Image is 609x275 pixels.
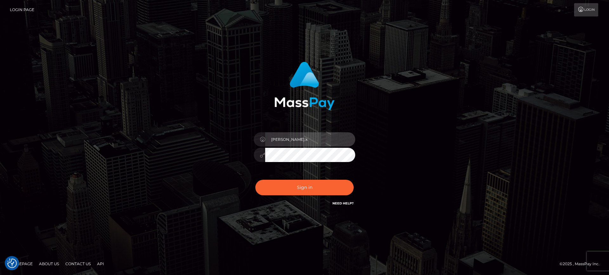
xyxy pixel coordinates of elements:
[95,259,107,269] a: API
[10,3,34,16] a: Login Page
[332,201,354,205] a: Need Help?
[7,259,17,268] img: Revisit consent button
[255,180,354,195] button: Sign in
[63,259,93,269] a: Contact Us
[265,132,355,147] input: Username...
[274,62,335,110] img: MassPay Login
[7,259,17,268] button: Consent Preferences
[560,260,604,267] div: © 2025 , MassPay Inc.
[7,259,35,269] a: Homepage
[36,259,62,269] a: About Us
[574,3,598,16] a: Login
